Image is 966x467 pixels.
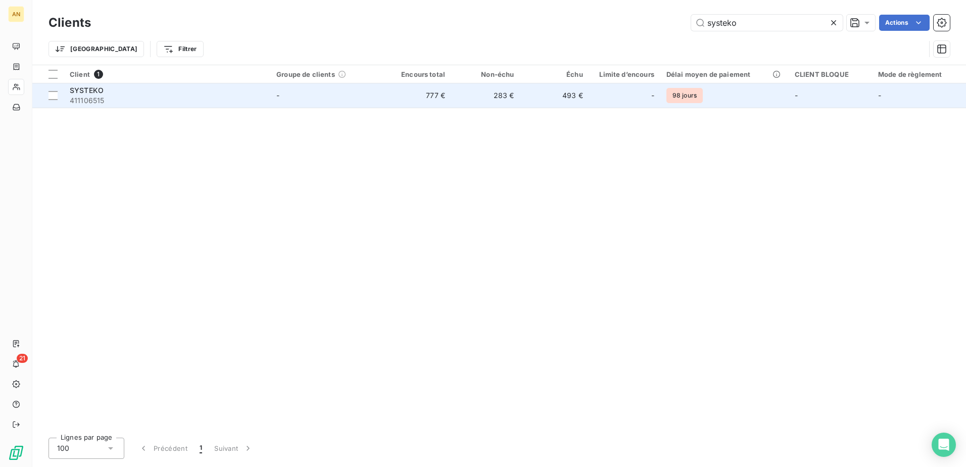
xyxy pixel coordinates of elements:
span: 98 jours [666,88,703,103]
div: Non-échu [457,70,514,78]
td: 777 € [382,83,451,108]
button: Suivant [208,438,259,459]
button: [GEOGRAPHIC_DATA] [49,41,144,57]
div: Open Intercom Messenger [932,433,956,457]
td: 283 € [451,83,520,108]
div: AN [8,6,24,22]
span: - [795,91,798,100]
button: Précédent [132,438,194,459]
button: Filtrer [157,41,203,57]
span: - [878,91,881,100]
h3: Clients [49,14,91,32]
span: 1 [94,70,103,79]
span: - [651,90,654,101]
div: Délai moyen de paiement [666,70,783,78]
div: Mode de règlement [878,70,960,78]
td: 493 € [520,83,589,108]
div: CLIENT BLOQUE [795,70,866,78]
span: Groupe de clients [276,70,335,78]
span: 1 [200,443,202,453]
img: Logo LeanPay [8,445,24,461]
button: 1 [194,438,208,459]
div: Limite d’encours [595,70,654,78]
span: 21 [17,354,28,363]
span: 100 [57,443,69,453]
input: Rechercher [691,15,843,31]
div: Encours total [389,70,445,78]
div: Échu [526,70,583,78]
button: Actions [879,15,930,31]
span: 411106515 [70,96,264,106]
span: SYSTEKO [70,86,104,95]
span: - [276,91,279,100]
span: Client [70,70,90,78]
